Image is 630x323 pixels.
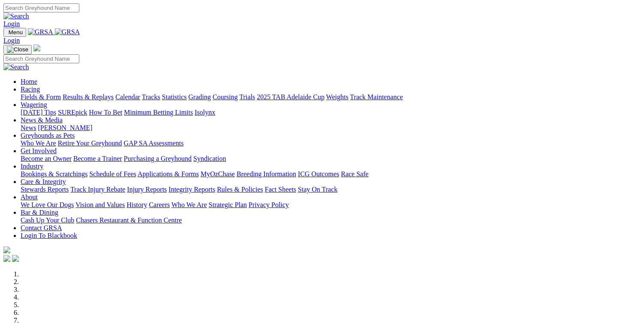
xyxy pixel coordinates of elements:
[3,37,20,44] a: Login
[138,170,199,178] a: Applications & Forms
[21,116,63,124] a: News & Media
[12,255,19,262] img: twitter.svg
[3,246,10,253] img: logo-grsa-white.png
[142,93,160,101] a: Tracks
[149,201,170,208] a: Careers
[127,186,167,193] a: Injury Reports
[3,12,29,20] img: Search
[89,170,136,178] a: Schedule of Fees
[213,93,238,101] a: Coursing
[21,109,627,116] div: Wagering
[3,63,29,71] img: Search
[21,155,72,162] a: Become an Owner
[189,93,211,101] a: Grading
[326,93,348,101] a: Weights
[21,170,627,178] div: Industry
[63,93,114,101] a: Results & Replays
[341,170,368,178] a: Race Safe
[3,255,10,262] img: facebook.svg
[21,170,87,178] a: Bookings & Scratchings
[3,45,32,54] button: Toggle navigation
[239,93,255,101] a: Trials
[201,170,235,178] a: MyOzChase
[70,186,125,193] a: Track Injury Rebate
[33,44,40,51] img: logo-grsa-white.png
[3,3,79,12] input: Search
[209,201,247,208] a: Strategic Plan
[257,93,324,101] a: 2025 TAB Adelaide Cup
[89,109,123,116] a: How To Bet
[21,186,69,193] a: Stewards Reports
[162,93,187,101] a: Statistics
[21,124,36,131] a: News
[21,139,56,147] a: Who We Are
[38,124,92,131] a: [PERSON_NAME]
[3,20,20,27] a: Login
[124,155,192,162] a: Purchasing a Greyhound
[217,186,263,193] a: Rules & Policies
[265,186,296,193] a: Fact Sheets
[21,139,627,147] div: Greyhounds as Pets
[21,232,77,239] a: Login To Blackbook
[21,186,627,193] div: Care & Integrity
[298,186,337,193] a: Stay On Track
[126,201,147,208] a: History
[58,109,87,116] a: SUREpick
[21,201,627,209] div: About
[193,155,226,162] a: Syndication
[350,93,403,101] a: Track Maintenance
[21,78,37,85] a: Home
[21,132,75,139] a: Greyhounds as Pets
[21,224,62,231] a: Contact GRSA
[55,28,80,36] img: GRSA
[21,124,627,132] div: News & Media
[249,201,289,208] a: Privacy Policy
[7,46,28,53] img: Close
[21,147,57,154] a: Get Involved
[21,86,40,93] a: Racing
[168,186,215,193] a: Integrity Reports
[21,178,66,185] a: Care & Integrity
[21,155,627,163] div: Get Involved
[3,54,79,63] input: Search
[75,201,125,208] a: Vision and Values
[21,201,74,208] a: We Love Our Dogs
[76,216,182,224] a: Chasers Restaurant & Function Centre
[21,193,38,201] a: About
[171,201,207,208] a: Who We Are
[115,93,140,101] a: Calendar
[3,28,26,37] button: Toggle navigation
[21,93,61,101] a: Fields & Form
[9,29,23,36] span: Menu
[124,109,193,116] a: Minimum Betting Limits
[28,28,53,36] img: GRSA
[298,170,339,178] a: ICG Outcomes
[21,209,58,216] a: Bar & Dining
[124,139,184,147] a: GAP SA Assessments
[58,139,122,147] a: Retire Your Greyhound
[237,170,296,178] a: Breeding Information
[21,163,43,170] a: Industry
[21,101,47,108] a: Wagering
[21,93,627,101] div: Racing
[195,109,215,116] a: Isolynx
[21,216,74,224] a: Cash Up Your Club
[21,216,627,224] div: Bar & Dining
[73,155,122,162] a: Become a Trainer
[21,109,56,116] a: [DATE] Tips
